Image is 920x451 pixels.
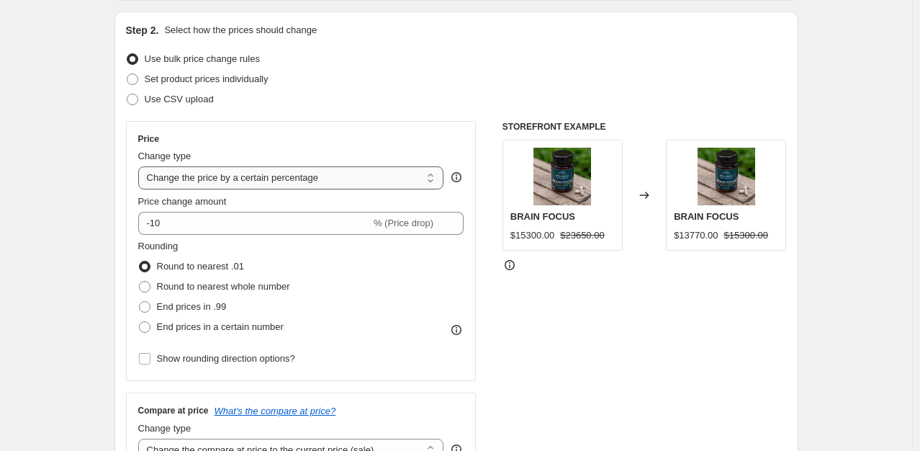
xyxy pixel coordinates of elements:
button: What's the compare at price? [215,406,336,416]
span: BRAIN FOCUS [674,211,739,222]
span: Change type [138,423,191,434]
strike: $15300.00 [724,228,768,243]
p: Select how the prices should change [164,23,317,37]
span: End prices in .99 [157,301,227,312]
h2: Step 2. [126,23,159,37]
img: 16_80x.png [533,148,591,205]
span: Show rounding direction options? [157,353,295,364]
h6: STOREFRONT EXAMPLE [502,121,787,133]
h3: Price [138,133,159,145]
span: Round to nearest .01 [157,261,244,272]
div: help [449,170,464,184]
span: BRAIN FOCUS [510,211,575,222]
input: -15 [138,212,371,235]
div: $13770.00 [674,228,718,243]
span: Rounding [138,241,179,251]
div: $15300.00 [510,228,554,243]
span: End prices in a certain number [157,321,284,332]
span: Price change amount [138,196,227,207]
h3: Compare at price [138,405,209,416]
span: Round to nearest whole number [157,281,290,292]
span: Change type [138,151,191,161]
span: Use bulk price change rules [145,53,260,64]
span: % (Price drop) [374,218,433,228]
strike: $23650.00 [560,228,604,243]
img: 16_80x.png [698,148,755,205]
span: Set product prices individually [145,73,269,84]
span: Use CSV upload [145,94,214,104]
